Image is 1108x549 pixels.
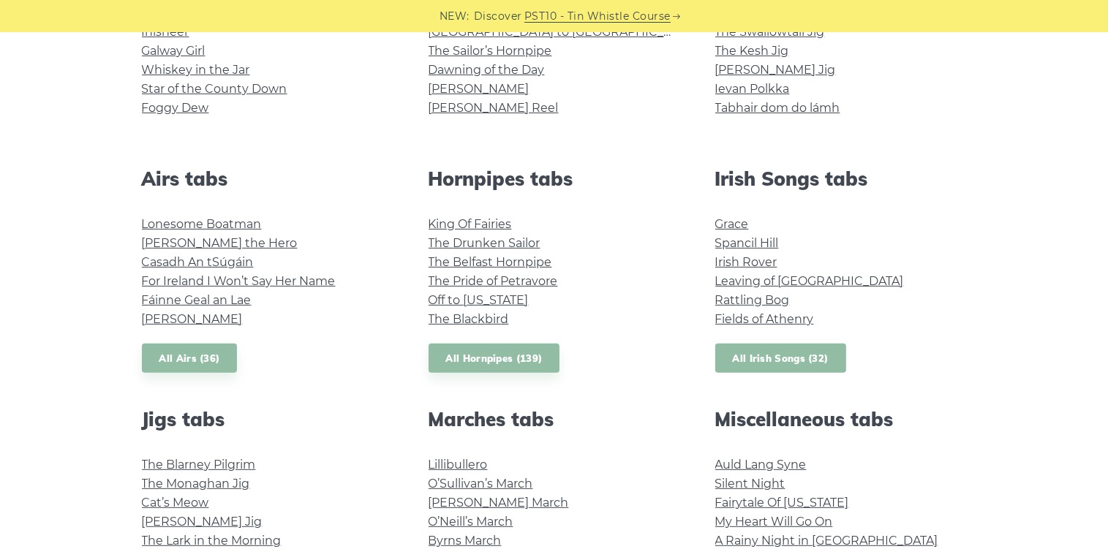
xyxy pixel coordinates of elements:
[524,8,671,25] a: PST10 - Tin Whistle Course
[429,458,488,472] a: Lillibullero
[429,63,545,77] a: Dawning of the Day
[142,496,209,510] a: Cat’s Meow
[715,293,790,307] a: Rattling Bog
[429,534,502,548] a: Byrns March
[142,515,263,529] a: [PERSON_NAME] Jig
[429,44,552,58] a: The Sailor’s Hornpipe
[715,44,789,58] a: The Kesh Jig
[429,408,680,431] h2: Marches tabs
[715,458,807,472] a: Auld Lang Syne
[142,255,254,269] a: Casadh An tSúgáin
[429,496,569,510] a: [PERSON_NAME] March
[429,217,512,231] a: King Of Fairies
[429,236,540,250] a: The Drunken Sailor
[429,274,558,288] a: The Pride of Petravore
[715,25,825,39] a: The Swallowtail Jig
[429,167,680,190] h2: Hornpipes tabs
[715,167,967,190] h2: Irish Songs tabs
[142,82,287,96] a: Star of the County Down
[715,408,967,431] h2: Miscellaneous tabs
[715,255,777,269] a: Irish Rover
[715,236,779,250] a: Spancil Hill
[142,312,243,326] a: [PERSON_NAME]
[142,293,252,307] a: Fáinne Geal an Lae
[429,344,560,374] a: All Hornpipes (139)
[142,167,393,190] h2: Airs tabs
[440,8,470,25] span: NEW:
[715,496,849,510] a: Fairytale Of [US_STATE]
[142,44,206,58] a: Galway Girl
[142,236,298,250] a: [PERSON_NAME] the Hero
[429,477,533,491] a: O’Sullivan’s March
[715,63,836,77] a: [PERSON_NAME] Jig
[142,458,256,472] a: The Blarney Pilgrim
[715,82,790,96] a: Ievan Polkka
[142,217,262,231] a: Lonesome Boatman
[142,408,393,431] h2: Jigs tabs
[429,101,559,115] a: [PERSON_NAME] Reel
[429,82,529,96] a: [PERSON_NAME]
[429,25,698,39] a: [GEOGRAPHIC_DATA] to [GEOGRAPHIC_DATA]
[142,101,209,115] a: Foggy Dew
[142,25,189,39] a: Inisheer
[142,477,250,491] a: The Monaghan Jig
[429,312,509,326] a: The Blackbird
[142,63,250,77] a: Whiskey in the Jar
[715,312,814,326] a: Fields of Athenry
[715,101,840,115] a: Tabhair dom do lámh
[715,344,846,374] a: All Irish Songs (32)
[429,255,552,269] a: The Belfast Hornpipe
[715,274,904,288] a: Leaving of [GEOGRAPHIC_DATA]
[715,534,938,548] a: A Rainy Night in [GEOGRAPHIC_DATA]
[474,8,522,25] span: Discover
[715,515,833,529] a: My Heart Will Go On
[142,274,336,288] a: For Ireland I Won’t Say Her Name
[715,477,785,491] a: Silent Night
[142,534,282,548] a: The Lark in the Morning
[142,344,238,374] a: All Airs (36)
[429,293,529,307] a: Off to [US_STATE]
[715,217,749,231] a: Grace
[429,515,513,529] a: O’Neill’s March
